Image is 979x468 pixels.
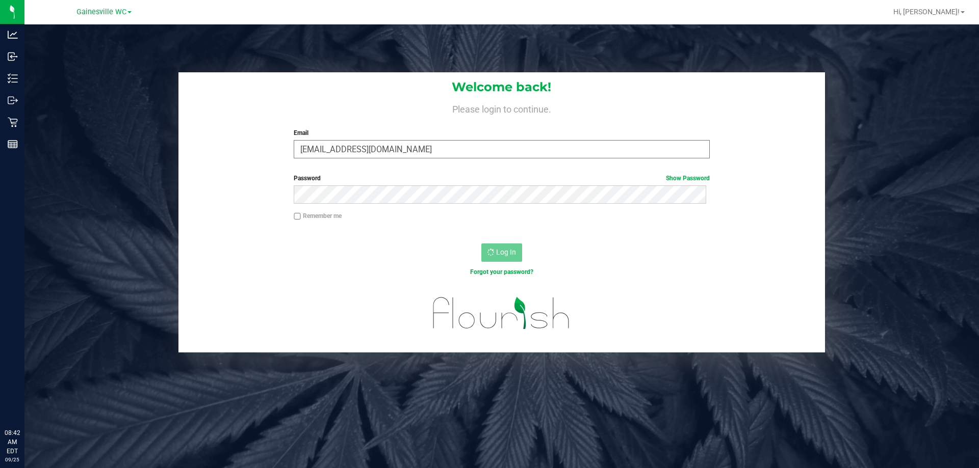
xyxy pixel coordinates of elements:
[8,95,18,105] inline-svg: Outbound
[178,102,825,114] h4: Please login to continue.
[5,428,20,456] p: 08:42 AM EDT
[421,287,582,339] img: flourish_logo.svg
[76,8,126,16] span: Gainesville WC
[8,30,18,40] inline-svg: Analytics
[294,211,342,221] label: Remember me
[8,139,18,149] inline-svg: Reports
[8,51,18,62] inline-svg: Inbound
[294,175,321,182] span: Password
[294,213,301,220] input: Remember me
[481,243,522,262] button: Log In
[294,128,709,137] label: Email
[470,268,533,276] a: Forgot your password?
[496,248,516,256] span: Log In
[5,456,20,463] p: 09/25
[666,175,710,182] a: Show Password
[8,73,18,84] inline-svg: Inventory
[8,117,18,127] inline-svg: Retail
[178,80,825,94] h1: Welcome back!
[893,8,960,16] span: Hi, [PERSON_NAME]!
